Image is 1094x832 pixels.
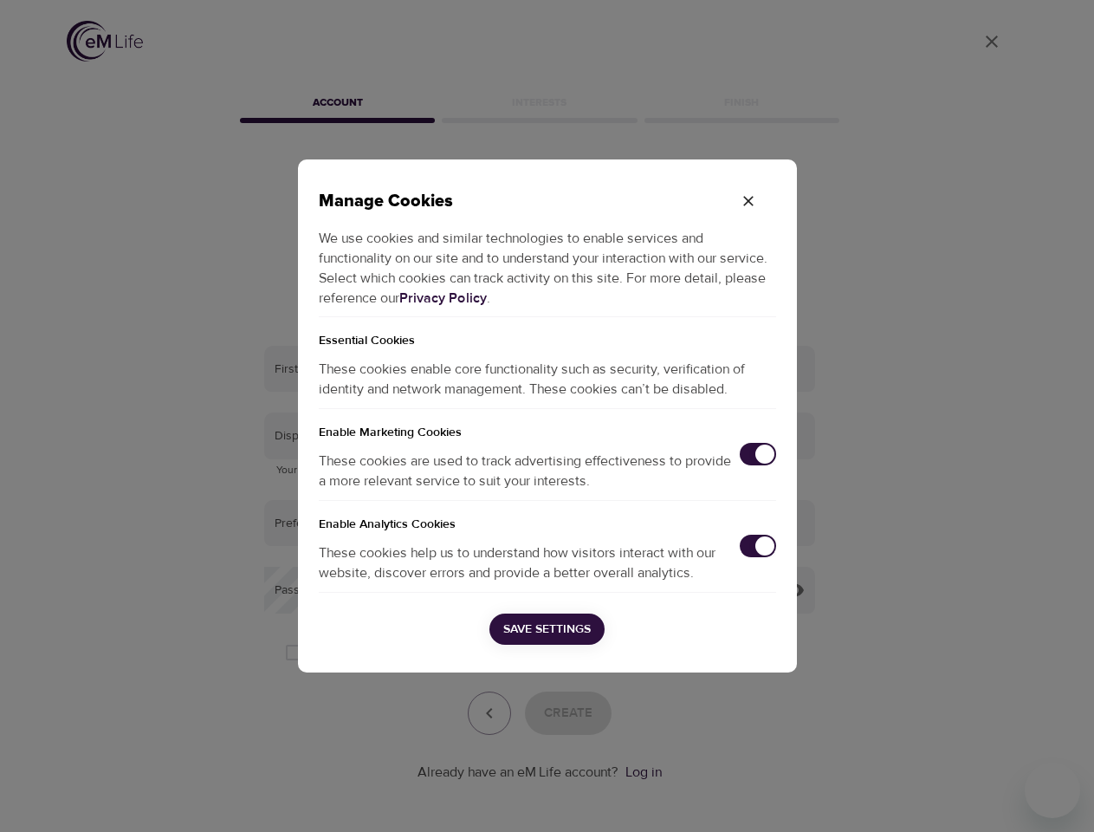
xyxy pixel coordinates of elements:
p: We use cookies and similar technologies to enable services and functionality on our site and to u... [319,216,776,317]
p: These cookies help us to understand how visitors interact with our website, discover errors and p... [319,543,740,583]
h5: Enable Marketing Cookies [319,409,776,443]
a: Privacy Policy [399,289,487,307]
h5: Enable Analytics Cookies [319,501,776,535]
p: Manage Cookies [319,187,721,216]
span: Save Settings [503,619,591,640]
button: Save Settings [489,614,605,646]
p: Essential Cookies [319,317,776,351]
p: These cookies enable core functionality such as security, verification of identity and network ma... [319,351,776,408]
p: These cookies are used to track advertising effectiveness to provide a more relevant service to s... [319,452,740,491]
